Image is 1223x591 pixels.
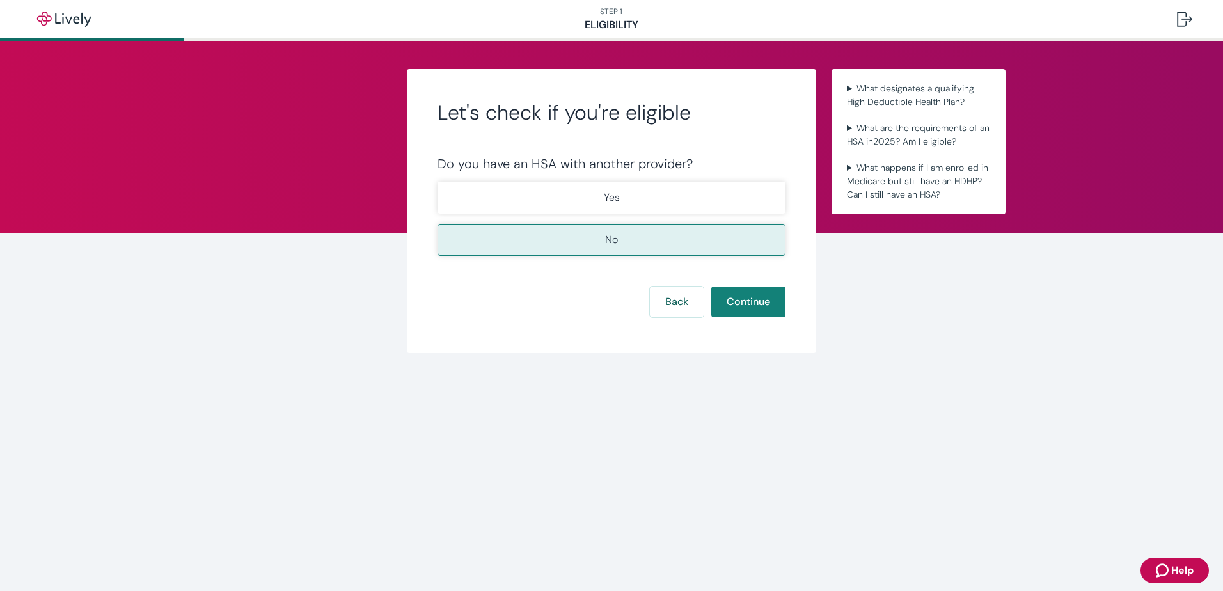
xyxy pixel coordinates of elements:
[1140,558,1209,583] button: Zendesk support iconHelp
[604,190,620,205] p: Yes
[842,119,995,151] summary: What are the requirements of an HSA in2025? Am I eligible?
[1156,563,1171,578] svg: Zendesk support icon
[438,224,785,256] button: No
[1167,4,1203,35] button: Log out
[842,79,995,111] summary: What designates a qualifying High Deductible Health Plan?
[438,100,785,125] h2: Let's check if you're eligible
[605,232,618,248] p: No
[28,12,100,27] img: Lively
[650,287,704,317] button: Back
[438,156,785,171] div: Do you have an HSA with another provider?
[711,287,785,317] button: Continue
[438,182,785,214] button: Yes
[1171,563,1194,578] span: Help
[842,159,995,204] summary: What happens if I am enrolled in Medicare but still have an HDHP? Can I still have an HSA?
